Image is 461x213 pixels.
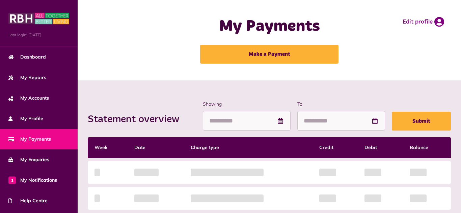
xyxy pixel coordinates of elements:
span: My Profile [8,115,43,122]
img: MyRBH [8,12,69,25]
span: Help Centre [8,197,48,204]
span: My Accounts [8,95,49,102]
span: Dashboard [8,54,46,61]
a: Make a Payment [200,45,338,64]
a: Edit profile [403,17,444,27]
span: My Repairs [8,74,46,81]
span: 1 [8,176,16,184]
h1: My Payments [180,17,358,36]
span: Last login: [DATE] [8,32,69,38]
span: My Notifications [8,177,57,184]
span: My Payments [8,136,51,143]
span: My Enquiries [8,156,49,163]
